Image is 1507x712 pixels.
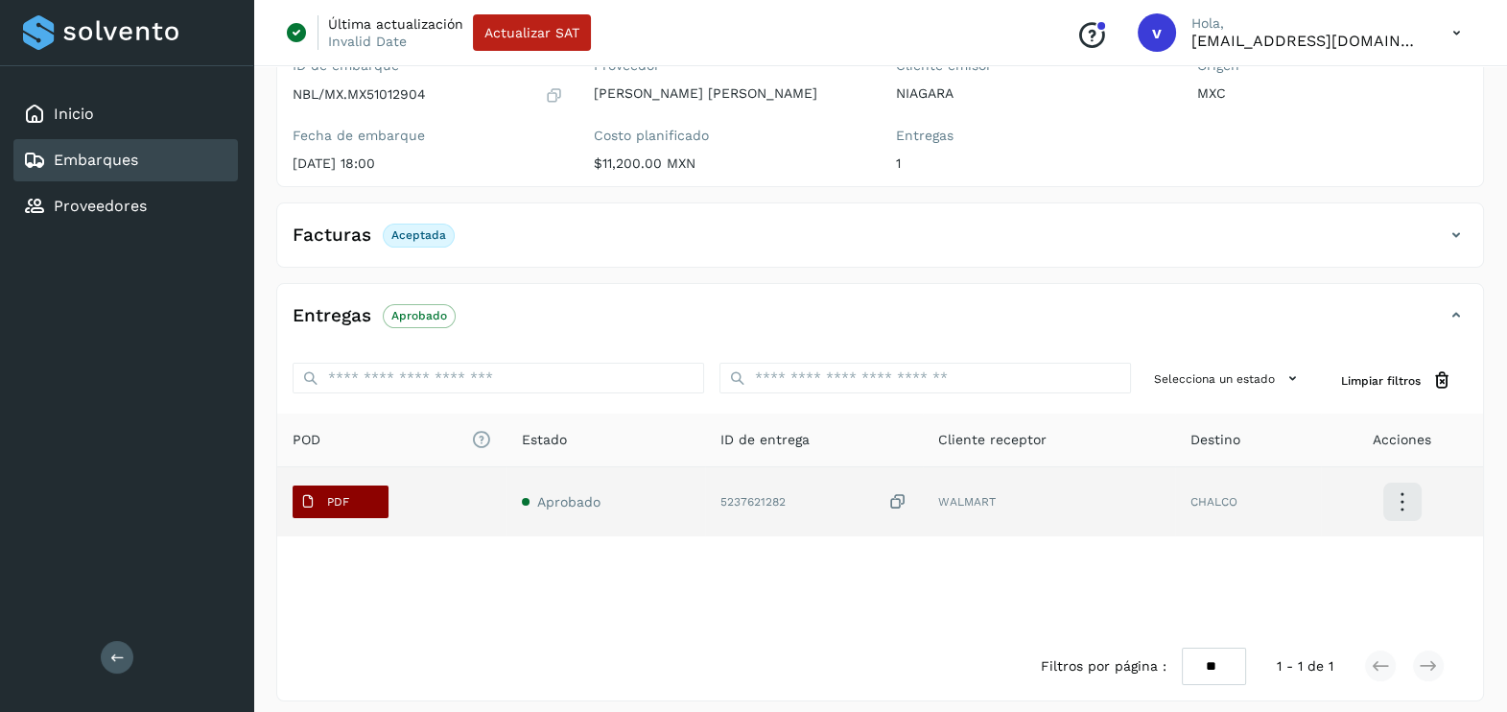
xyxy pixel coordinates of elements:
[720,492,907,512] div: 5237621282
[896,155,1166,172] p: 1
[328,15,463,33] p: Última actualización
[594,128,864,144] label: Costo planificado
[293,486,389,518] button: PDF
[1191,32,1422,50] p: vaymartinez@niagarawater.com
[277,299,1483,347] div: EntregasAprobado
[938,430,1047,450] span: Cliente receptor
[1190,430,1240,450] span: Destino
[54,151,138,169] a: Embarques
[277,219,1483,267] div: FacturasAceptada
[720,430,810,450] span: ID de entrega
[594,85,864,102] p: [PERSON_NAME] [PERSON_NAME]
[1191,15,1422,32] p: Hola,
[54,105,94,123] a: Inicio
[293,305,371,327] h4: Entregas
[293,430,491,450] span: POD
[13,185,238,227] div: Proveedores
[1197,85,1468,102] p: MXC
[1146,363,1310,394] button: Selecciona un estado
[293,155,563,172] p: [DATE] 18:00
[1041,656,1166,676] span: Filtros por página :
[1341,372,1421,390] span: Limpiar filtros
[293,225,371,247] h4: Facturas
[923,467,1175,536] td: WALMART
[1373,430,1431,450] span: Acciones
[1277,656,1333,676] span: 1 - 1 de 1
[896,128,1166,144] label: Entregas
[54,197,147,215] a: Proveedores
[1326,363,1468,398] button: Limpiar filtros
[537,494,600,510] span: Aprobado
[594,155,864,172] p: $11,200.00 MXN
[1175,467,1321,536] td: CHALCO
[896,85,1166,102] p: NIAGARA
[391,309,447,322] p: Aprobado
[13,139,238,181] div: Embarques
[391,228,446,242] p: Aceptada
[13,93,238,135] div: Inicio
[293,86,426,103] p: NBL/MX.MX51012904
[473,14,591,51] button: Actualizar SAT
[522,430,567,450] span: Estado
[293,128,563,144] label: Fecha de embarque
[327,495,349,509] p: PDF
[484,26,579,39] span: Actualizar SAT
[328,33,407,50] p: Invalid Date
